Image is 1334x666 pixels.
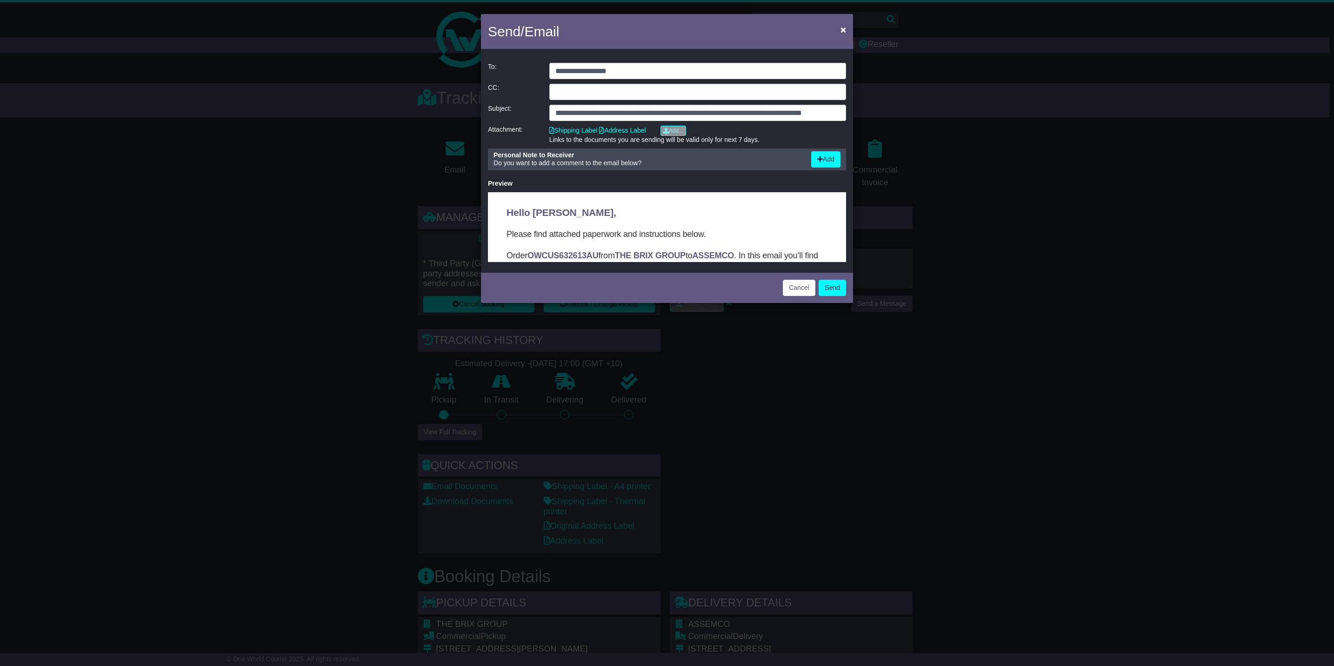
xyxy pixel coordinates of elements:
[483,84,545,100] div: CC:
[599,127,646,134] a: Address Label
[819,280,846,296] button: Send
[19,57,340,83] p: Order from to . In this email you’ll find important information about your order, and what you ne...
[483,63,545,79] div: To:
[483,126,545,144] div: Attachment:
[549,136,846,144] div: Links to the documents you are sending will be valid only for next 7 days.
[205,59,247,68] strong: ASSEMCO
[127,59,198,68] strong: THE BRIX GROUP
[783,280,815,296] button: Cancel
[40,59,110,68] strong: OWCUS632613AU
[660,126,686,136] a: Add...
[488,180,846,188] div: Preview
[811,151,840,168] button: Add
[488,21,559,42] h4: Send/Email
[494,151,802,159] div: Personal Note to Receiver
[19,35,340,48] p: Please find attached paperwork and instructions below.
[840,24,846,35] span: ×
[836,20,851,39] button: Close
[489,151,807,168] div: Do you want to add a comment to the email below?
[549,127,598,134] a: Shipping Label
[19,15,128,26] span: Hello [PERSON_NAME],
[483,105,545,121] div: Subject:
